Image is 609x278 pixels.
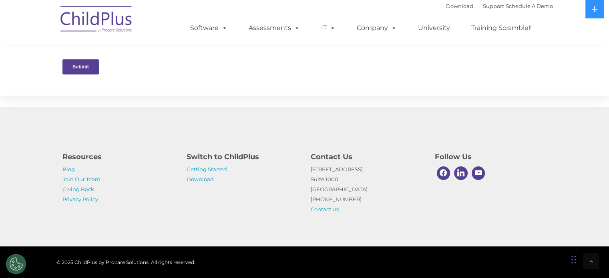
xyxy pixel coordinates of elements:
a: Blog [62,166,75,172]
a: Training Scramble!! [463,20,540,36]
p: [STREET_ADDRESS] Suite 1000 [GEOGRAPHIC_DATA] [PHONE_NUMBER] [311,164,423,214]
a: Company [349,20,405,36]
button: Cookies Settings [6,254,26,274]
a: University [410,20,458,36]
a: Join Our Team [62,176,100,182]
span: Phone number [242,79,276,85]
a: Privacy Policy [62,196,98,202]
h4: Follow Us [435,151,547,162]
img: ChildPlus by Procare Solutions [56,0,137,40]
a: Download [446,3,473,9]
a: Assessments [241,20,308,36]
a: Facebook [435,164,452,182]
font: | [446,3,553,9]
a: Schedule A Demo [506,3,553,9]
h4: Resources [62,151,175,162]
a: IT [313,20,344,36]
a: Linkedin [452,164,470,182]
span: Last name [242,46,267,52]
h4: Contact Us [311,151,423,162]
iframe: Chat Widget [569,240,609,278]
h4: Switch to ChildPlus [187,151,299,162]
a: Support [483,3,504,9]
div: Drag [571,248,576,272]
a: Youtube [470,164,487,182]
a: Getting Started [187,166,227,172]
a: Giving Back [62,186,94,192]
a: Download [187,176,214,182]
a: Software [182,20,235,36]
span: © 2025 ChildPlus by Procare Solutions. All rights reserved. [56,259,195,265]
a: Contact Us [311,206,339,212]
